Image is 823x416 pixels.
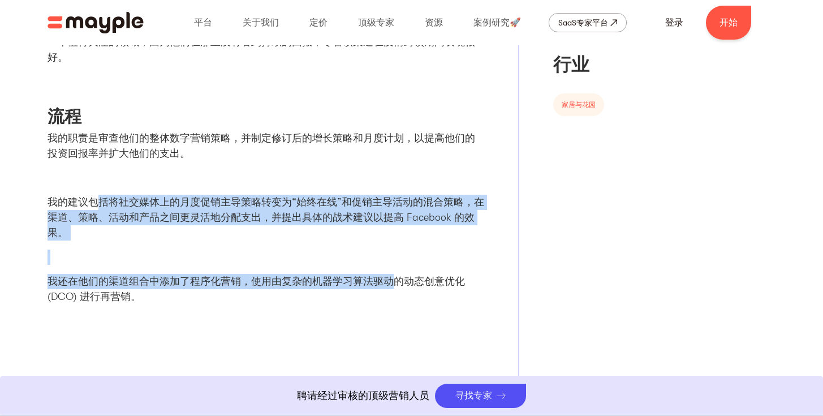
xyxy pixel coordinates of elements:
[455,391,493,401] font: 寻找专家
[558,18,608,27] font: SaaS专家平台
[422,5,446,41] div: 资源
[48,107,81,126] font: 流程
[48,132,475,159] font: 我的职责是审查他们的整体数字营销策略，并制定修订后的增长策略和月度计划，以提高他们的投资回报率并扩大他们的支出。
[665,18,683,28] font: 登录
[355,5,397,41] div: 顶级专家
[549,13,627,32] a: SaaS专家平台
[553,54,589,75] font: 行业
[297,390,429,401] font: 聘请经过审核的顶级营销人员
[48,196,484,238] font: 我的建议包括将社交媒体上的月度促销主导策略转变为“始终在线”和促销主导活动的混合策略，在渠道、策略、活动和产品之间更灵活地分配支出，并提出具体的战术建议以提高 Facebook 的效果。
[307,5,330,41] div: 定价
[191,5,215,41] div: 平台
[562,101,596,109] font: 家居与花园
[48,12,144,33] img: Mayple 徽标
[240,5,282,41] div: 关于我们
[48,21,483,63] font: 目标ROAS为500%-600%。他们使用的渠道是Facebook/Instagram广告和谷歌广告。Facebook是一个值得关注的领域，因为他们在那里没有看到持续的回报，尽管该渠道在疫情封锁...
[706,6,751,40] a: 开始
[619,285,823,416] iframe: 聊天小部件
[48,276,465,302] font: 我还在他们的渠道组合中添加了程序化营销，使用由复杂的机器学习算法驱动的动态创意优化 (DCO) 进行再营销。
[619,285,823,416] div: 聊天小组件
[652,9,697,36] a: 登录
[48,12,144,33] a: 家
[719,18,738,28] font: 开始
